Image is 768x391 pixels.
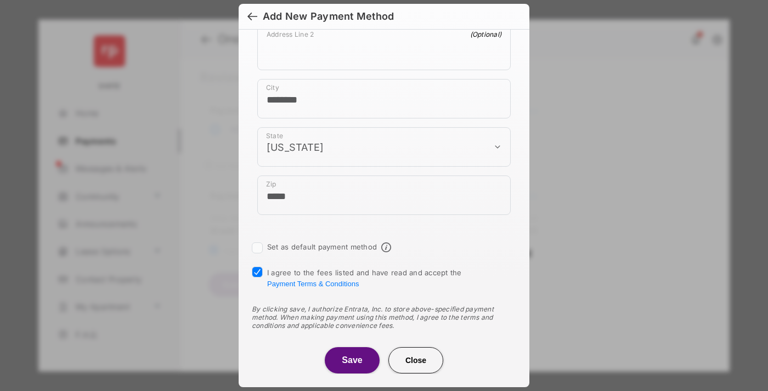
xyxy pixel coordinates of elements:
button: Close [388,347,443,373]
span: Default payment method info [381,242,391,252]
div: Add New Payment Method [263,10,394,22]
button: Save [325,347,380,373]
button: I agree to the fees listed and have read and accept the [267,280,359,288]
div: By clicking save, I authorize Entrata, Inc. to store above-specified payment method. When making ... [252,305,516,330]
div: payment_method_screening[postal_addresses][postalCode] [257,175,511,215]
div: payment_method_screening[postal_addresses][administrativeArea] [257,127,511,167]
div: payment_method_screening[postal_addresses][addressLine2] [257,25,511,70]
div: payment_method_screening[postal_addresses][locality] [257,79,511,118]
span: I agree to the fees listed and have read and accept the [267,268,462,288]
label: Set as default payment method [267,242,377,251]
